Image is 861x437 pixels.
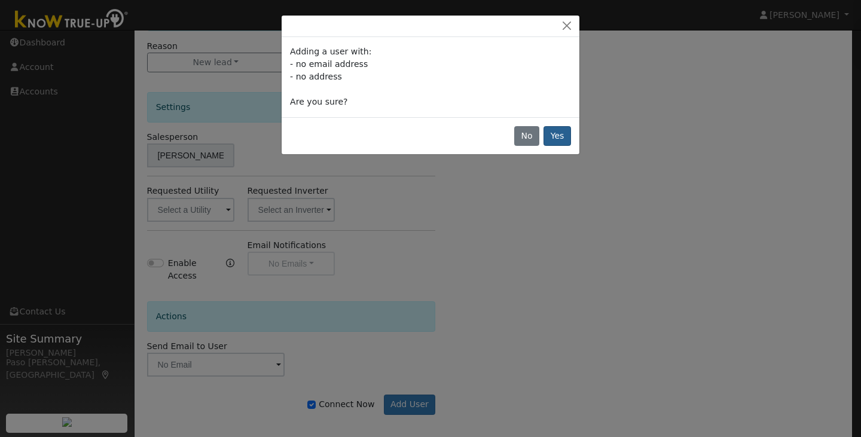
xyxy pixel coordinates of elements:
[290,59,368,69] span: - no email address
[514,126,539,146] button: No
[290,97,347,106] span: Are you sure?
[290,47,371,56] span: Adding a user with:
[558,20,575,32] button: Close
[290,72,342,81] span: - no address
[544,126,571,146] button: Yes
